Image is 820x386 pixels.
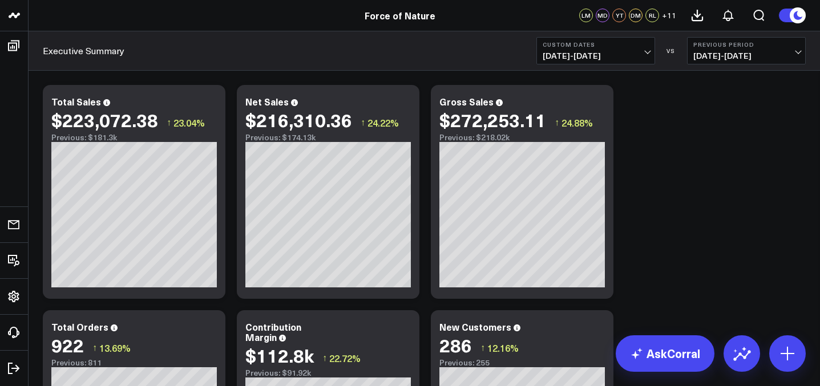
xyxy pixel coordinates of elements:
span: 22.72% [329,352,361,364]
div: New Customers [439,320,511,333]
div: Total Sales [51,95,101,108]
div: Previous: $218.02k [439,133,605,142]
button: Custom Dates[DATE]-[DATE] [536,37,655,64]
div: Gross Sales [439,95,494,108]
span: ↑ [480,340,485,355]
div: Previous: 811 [51,358,217,367]
div: $272,253.11 [439,109,546,130]
span: ↑ [167,115,171,130]
div: Previous: $174.13k [245,133,411,142]
div: RL [645,9,659,22]
div: Net Sales [245,95,289,108]
span: 24.88% [562,116,593,129]
div: $112.8k [245,345,314,365]
span: ↑ [361,115,365,130]
span: [DATE] - [DATE] [543,51,649,60]
div: $216,310.36 [245,109,352,130]
div: Previous: 255 [439,358,605,367]
span: + 11 [662,11,676,19]
div: 286 [439,335,472,355]
div: LM [579,9,593,22]
div: 922 [51,335,84,355]
div: Contribution Margin [245,320,301,343]
span: 23.04% [173,116,205,129]
b: Custom Dates [543,41,649,48]
span: ↑ [322,351,327,365]
div: Previous: $91.92k [245,368,411,377]
div: DM [629,9,643,22]
span: ↑ [555,115,559,130]
div: VS [661,47,681,54]
a: Executive Summary [43,44,124,57]
span: 24.22% [367,116,399,129]
button: +11 [662,9,676,22]
div: $223,072.38 [51,109,158,130]
a: Force of Nature [365,9,435,22]
span: ↑ [92,340,97,355]
span: [DATE] - [DATE] [693,51,799,60]
div: MD [596,9,609,22]
button: Previous Period[DATE]-[DATE] [687,37,806,64]
span: 13.69% [99,342,131,354]
div: Previous: $181.3k [51,133,217,142]
a: AskCorral [616,335,714,372]
div: YT [612,9,626,22]
b: Previous Period [693,41,799,48]
span: 12.16% [487,342,519,354]
div: Total Orders [51,320,108,333]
